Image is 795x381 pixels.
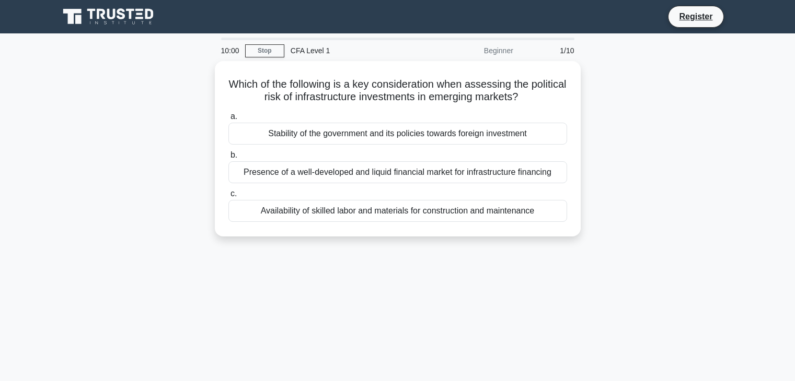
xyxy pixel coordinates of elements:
[520,40,581,61] div: 1/10
[227,78,568,104] h5: Which of the following is a key consideration when assessing the political risk of infrastructure...
[228,123,567,145] div: Stability of the government and its policies towards foreign investment
[215,40,245,61] div: 10:00
[231,112,237,121] span: a.
[245,44,284,57] a: Stop
[228,200,567,222] div: Availability of skilled labor and materials for construction and maintenance
[428,40,520,61] div: Beginner
[228,161,567,183] div: Presence of a well-developed and liquid financial market for infrastructure financing
[284,40,428,61] div: CFA Level 1
[673,10,719,23] a: Register
[231,150,237,159] span: b.
[231,189,237,198] span: c.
